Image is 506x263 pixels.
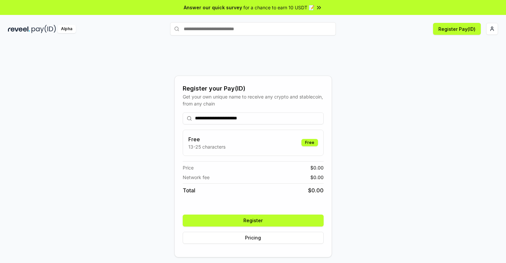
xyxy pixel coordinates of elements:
[188,135,225,143] h3: Free
[188,143,225,150] p: 13-25 characters
[8,25,30,33] img: reveel_dark
[433,23,481,35] button: Register Pay(ID)
[183,93,324,107] div: Get your own unique name to receive any crypto and stablecoin, from any chain
[301,139,318,146] div: Free
[183,164,194,171] span: Price
[32,25,56,33] img: pay_id
[183,174,210,181] span: Network fee
[310,164,324,171] span: $ 0.00
[183,215,324,227] button: Register
[243,4,314,11] span: for a chance to earn 10 USDT 📝
[308,186,324,194] span: $ 0.00
[184,4,242,11] span: Answer our quick survey
[57,25,76,33] div: Alpha
[183,232,324,244] button: Pricing
[310,174,324,181] span: $ 0.00
[183,186,195,194] span: Total
[183,84,324,93] div: Register your Pay(ID)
